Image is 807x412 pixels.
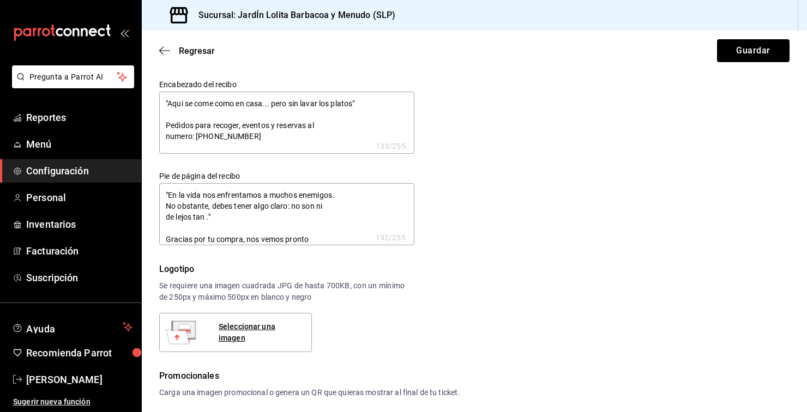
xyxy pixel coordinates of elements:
span: Suscripción [26,270,133,285]
h3: Sucursal: JardÍn Lolita Barbacoa y Menudo (SLP) [190,9,395,22]
img: Preview [164,315,198,350]
div: Promocionales [159,369,790,383]
span: Facturación [26,244,133,258]
span: Regresar [179,46,215,56]
button: Guardar [717,39,790,62]
span: Menú [26,137,133,152]
a: Pregunta a Parrot AI [8,79,134,90]
button: open_drawer_menu [120,28,129,37]
div: 133 /255 [376,141,406,152]
span: Personal [26,190,133,205]
span: Ayuda [26,320,118,334]
span: Configuración [26,163,133,178]
div: Logotipo [159,263,405,276]
div: 192 /255 [376,232,406,243]
button: Regresar [159,46,215,56]
span: Pregunta a Parrot AI [29,71,117,83]
label: Encabezado del recibo [159,81,414,88]
button: Pregunta a Parrot AI [12,65,134,88]
span: Sugerir nueva función [13,396,133,408]
span: [PERSON_NAME] [26,372,133,387]
span: Reportes [26,110,133,125]
span: Inventarios [26,217,133,232]
span: Recomienda Parrot [26,346,133,360]
label: Pie de página del recibo [159,172,414,180]
div: Seleccionar una imagen [219,321,303,344]
div: Carga una imagen promocional o genera un QR que quieras mostrar al final de tu ticket. [159,387,790,398]
div: Se requiere una imagen cuadrada JPG de hasta 700KB, con un mínimo de 250px y máximo 500px en blan... [159,280,405,303]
